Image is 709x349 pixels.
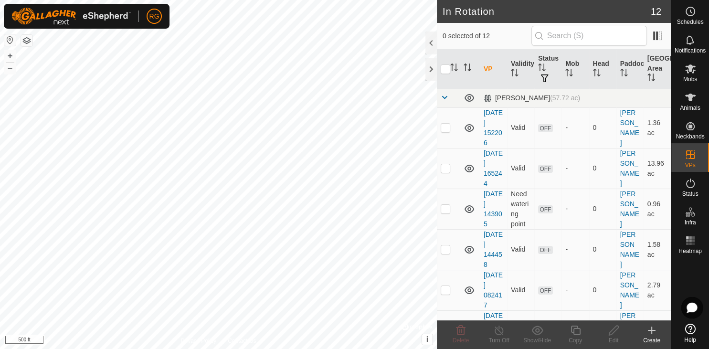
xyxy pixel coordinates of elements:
[565,163,585,173] div: -
[644,229,671,270] td: 1.58 ac
[678,248,702,254] span: Heatmap
[538,246,552,254] span: OFF
[620,109,639,147] a: [PERSON_NAME]
[644,50,671,89] th: [GEOGRAPHIC_DATA] Area
[538,65,546,73] p-sorticon: Activate to sort
[484,149,503,187] a: [DATE] 165244
[644,270,671,310] td: 2.79 ac
[484,231,503,268] a: [DATE] 144458
[507,229,534,270] td: Valid
[550,94,580,102] span: (57.72 ac)
[620,70,628,78] p-sorticon: Activate to sort
[589,148,616,189] td: 0
[644,189,671,229] td: 0.96 ac
[538,205,552,213] span: OFF
[531,26,647,46] input: Search (S)
[644,107,671,148] td: 1.36 ac
[561,50,589,89] th: Mob
[647,75,655,83] p-sorticon: Activate to sort
[677,19,703,25] span: Schedules
[4,50,16,62] button: +
[589,107,616,148] td: 0
[149,11,159,21] span: RG
[484,271,503,309] a: [DATE] 082417
[685,162,695,168] span: VPs
[684,337,696,343] span: Help
[484,94,580,102] div: [PERSON_NAME]
[556,336,594,345] div: Copy
[453,337,469,344] span: Delete
[443,31,531,41] span: 0 selected of 12
[633,336,671,345] div: Create
[538,286,552,295] span: OFF
[565,123,585,133] div: -
[593,70,601,78] p-sorticon: Activate to sort
[228,337,256,345] a: Contact Us
[589,270,616,310] td: 0
[671,320,709,347] a: Help
[507,189,534,229] td: Need watering point
[464,65,471,73] p-sorticon: Activate to sort
[538,165,552,173] span: OFF
[480,336,518,345] div: Turn Off
[443,6,651,17] h2: In Rotation
[682,191,698,197] span: Status
[644,148,671,189] td: 13.96 ac
[565,70,573,78] p-sorticon: Activate to sort
[620,149,639,187] a: [PERSON_NAME]
[565,285,585,295] div: -
[484,109,503,147] a: [DATE] 152206
[422,334,433,345] button: i
[620,190,639,228] a: [PERSON_NAME]
[21,35,32,46] button: Map Layers
[507,148,534,189] td: Valid
[680,105,700,111] span: Animals
[675,48,706,53] span: Notifications
[620,231,639,268] a: [PERSON_NAME]
[11,8,131,25] img: Gallagher Logo
[507,270,534,310] td: Valid
[684,220,696,225] span: Infra
[565,204,585,214] div: -
[4,34,16,46] button: Reset Map
[594,336,633,345] div: Edit
[4,63,16,74] button: –
[565,244,585,254] div: -
[180,337,216,345] a: Privacy Policy
[507,50,534,89] th: Validity
[683,76,697,82] span: Mobs
[507,107,534,148] td: Valid
[426,335,428,343] span: i
[480,50,507,89] th: VP
[676,134,704,139] span: Neckbands
[538,124,552,132] span: OFF
[620,271,639,309] a: [PERSON_NAME]
[484,190,503,228] a: [DATE] 143905
[450,65,458,73] p-sorticon: Activate to sort
[616,50,644,89] th: Paddock
[534,50,561,89] th: Status
[589,229,616,270] td: 0
[518,336,556,345] div: Show/Hide
[589,50,616,89] th: Head
[589,189,616,229] td: 0
[511,70,519,78] p-sorticon: Activate to sort
[651,4,661,19] span: 12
